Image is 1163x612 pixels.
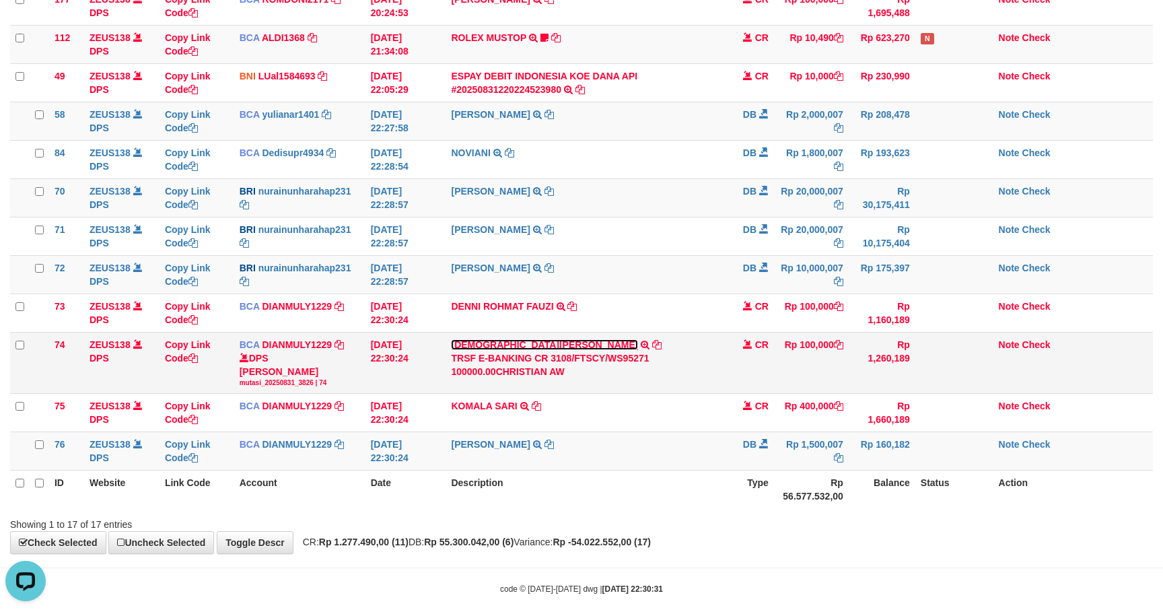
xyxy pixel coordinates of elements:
[240,263,256,273] span: BRI
[849,255,915,294] td: Rp 175,397
[326,147,336,158] a: Copy Dedisupr4934 to clipboard
[849,102,915,140] td: Rp 208,478
[318,71,327,81] a: Copy LUal1584693 to clipboard
[774,217,849,255] td: Rp 20,000,007
[240,199,249,210] a: Copy nurainunharahap231 to clipboard
[84,393,160,432] td: DPS
[217,531,293,554] a: Toggle Descr
[262,439,332,450] a: DIANMULY1229
[365,255,446,294] td: [DATE] 22:28:57
[999,224,1020,235] a: Note
[451,351,721,378] div: TRSF E-BANKING CR 3108/FTSCY/WS95271 100000.00CHRISTIAN AW
[774,178,849,217] td: Rp 20,000,007
[451,147,490,158] a: NOVIANI
[49,470,84,508] th: ID
[308,32,317,43] a: Copy ALDI1368 to clipboard
[258,263,351,273] a: nurainunharahap231
[451,339,638,350] a: [DEMOGRAPHIC_DATA][PERSON_NAME]
[774,63,849,102] td: Rp 10,000
[262,339,332,350] a: DIANMULY1229
[334,301,344,312] a: Copy DIANMULY1229 to clipboard
[55,439,65,450] span: 76
[915,470,993,508] th: Status
[55,224,65,235] span: 71
[365,63,446,102] td: [DATE] 22:05:29
[743,439,756,450] span: DB
[451,71,637,95] a: ESPAY DEBIT INDONESIA KOE DANA API #20250831220224523980
[90,224,131,235] a: ZEUS138
[165,186,211,210] a: Copy Link Code
[84,432,160,470] td: DPS
[165,32,211,57] a: Copy Link Code
[1022,71,1051,81] a: Check
[160,470,234,508] th: Link Code
[774,140,849,178] td: Rp 1,800,007
[258,71,316,81] a: LUal1584693
[774,432,849,470] td: Rp 1,500,007
[240,351,360,388] div: DPS [PERSON_NAME]
[240,401,260,411] span: BCA
[5,5,46,46] button: Open LiveChat chat widget
[319,537,409,547] strong: Rp 1.277.490,00 (11)
[365,470,446,508] th: Date
[849,217,915,255] td: Rp 10,175,404
[90,109,131,120] a: ZEUS138
[55,339,65,350] span: 74
[240,224,256,235] span: BRI
[551,32,561,43] a: Copy ROLEX MUSTOP to clipboard
[322,109,331,120] a: Copy yulianar1401 to clipboard
[834,161,843,172] a: Copy Rp 1,800,007 to clipboard
[999,71,1020,81] a: Note
[849,294,915,332] td: Rp 1,160,189
[165,401,211,425] a: Copy Link Code
[365,332,446,393] td: [DATE] 22:30:24
[1022,301,1051,312] a: Check
[90,263,131,273] a: ZEUS138
[165,109,211,133] a: Copy Link Code
[55,263,65,273] span: 72
[240,378,360,388] div: mutasi_20250831_3826 | 74
[755,32,769,43] span: CR
[1022,32,1051,43] a: Check
[849,178,915,217] td: Rp 30,175,411
[451,301,553,312] a: DENNI ROHMAT FAUZI
[165,147,211,172] a: Copy Link Code
[84,102,160,140] td: DPS
[84,332,160,393] td: DPS
[165,301,211,325] a: Copy Link Code
[240,109,260,120] span: BCA
[544,439,554,450] a: Copy SHANTI WASTUTI to clipboard
[55,32,70,43] span: 112
[1022,263,1051,273] a: Check
[834,339,843,350] a: Copy Rp 100,000 to clipboard
[262,109,319,120] a: yulianar1401
[575,84,585,95] a: Copy ESPAY DEBIT INDONESIA KOE DANA API #20250831220224523980 to clipboard
[334,439,344,450] a: Copy DIANMULY1229 to clipboard
[90,71,131,81] a: ZEUS138
[849,470,915,508] th: Balance
[84,217,160,255] td: DPS
[743,147,756,158] span: DB
[999,401,1020,411] a: Note
[544,186,554,197] a: Copy NURAINUN HARAHAP to clipboard
[602,584,663,594] strong: [DATE] 22:30:31
[240,439,260,450] span: BCA
[334,401,344,411] a: Copy DIANMULY1229 to clipboard
[544,263,554,273] a: Copy NURAINUN HARAHAP to clipboard
[90,147,131,158] a: ZEUS138
[90,32,131,43] a: ZEUS138
[84,25,160,63] td: DPS
[553,537,651,547] strong: Rp -54.022.552,00 (17)
[165,339,211,364] a: Copy Link Code
[755,401,769,411] span: CR
[90,339,131,350] a: ZEUS138
[834,199,843,210] a: Copy Rp 20,000,007 to clipboard
[774,393,849,432] td: Rp 400,000
[849,393,915,432] td: Rp 1,660,189
[258,224,351,235] a: nurainunharahap231
[55,186,65,197] span: 70
[1022,439,1051,450] a: Check
[451,109,530,120] a: [PERSON_NAME]
[165,263,211,287] a: Copy Link Code
[90,301,131,312] a: ZEUS138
